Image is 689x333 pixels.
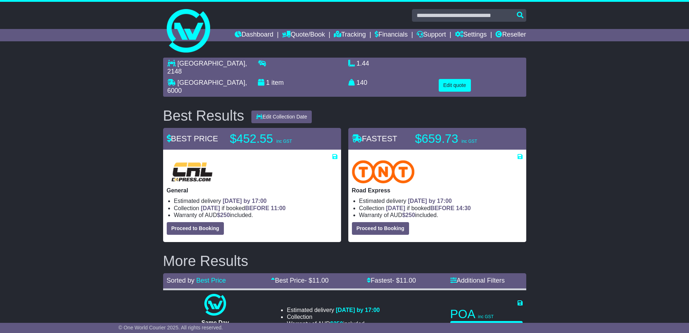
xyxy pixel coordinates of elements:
[386,205,471,211] span: if booked
[359,212,523,218] li: Warranty of AUD included.
[415,132,506,146] p: $659.73
[251,111,312,123] button: Edit Collection Date
[167,79,247,94] span: , 6000
[287,307,380,313] li: Estimated delivery
[430,205,455,211] span: BEFORE
[334,29,366,41] a: Tracking
[357,79,367,86] span: 140
[375,29,408,41] a: Financials
[217,212,230,218] span: $
[359,205,523,212] li: Collection
[336,307,380,313] span: [DATE] by 17:00
[245,205,269,211] span: BEFORE
[235,29,273,41] a: Dashboard
[167,222,224,235] button: Proceed to Booking
[178,60,245,67] span: [GEOGRAPHIC_DATA]
[496,29,526,41] a: Reseller
[167,187,337,194] p: General
[276,139,292,144] span: inc GST
[282,29,325,41] a: Quote/Book
[201,205,220,211] span: [DATE]
[352,222,409,235] button: Proceed to Booking
[223,198,267,204] span: [DATE] by 17:00
[271,277,328,284] a: Best Price- $11.00
[266,79,270,86] span: 1
[305,277,328,284] span: - $
[174,212,337,218] li: Warranty of AUD included.
[456,205,471,211] span: 14:30
[386,205,405,211] span: [DATE]
[174,197,337,204] li: Estimated delivery
[450,277,505,284] a: Additional Filters
[174,205,337,212] li: Collection
[402,212,415,218] span: $
[450,307,523,321] p: POA
[478,314,494,319] span: inc GST
[462,139,477,144] span: inc GST
[287,320,380,327] li: Warranty of AUD included.
[163,253,526,269] h2: More Results
[167,160,217,183] img: CRL: General
[160,108,248,124] div: Best Results
[272,79,284,86] span: item
[119,325,223,330] span: © One World Courier 2025. All rights reserved.
[271,205,286,211] span: 11:00
[359,197,523,204] li: Estimated delivery
[455,29,487,41] a: Settings
[333,321,343,327] span: 250
[439,79,471,92] button: Edit quote
[201,205,285,211] span: if booked
[287,313,380,320] li: Collection
[357,60,369,67] span: 1.44
[408,198,452,204] span: [DATE] by 17:00
[417,29,446,41] a: Support
[400,277,416,284] span: 11.00
[167,134,218,143] span: BEST PRICE
[367,277,416,284] a: Fastest- $11.00
[352,187,523,194] p: Road Express
[330,321,343,327] span: $
[220,212,230,218] span: 250
[204,294,226,316] img: One World Courier: Same Day Nationwide(quotes take 0.5-1 hour)
[392,277,416,284] span: - $
[178,79,245,86] span: [GEOGRAPHIC_DATA]
[167,277,195,284] span: Sorted by
[312,277,328,284] span: 11.00
[405,212,415,218] span: 250
[352,160,415,183] img: TNT Domestic: Road Express
[230,132,320,146] p: $452.55
[352,134,397,143] span: FASTEST
[196,277,226,284] a: Best Price
[167,60,247,75] span: , 2148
